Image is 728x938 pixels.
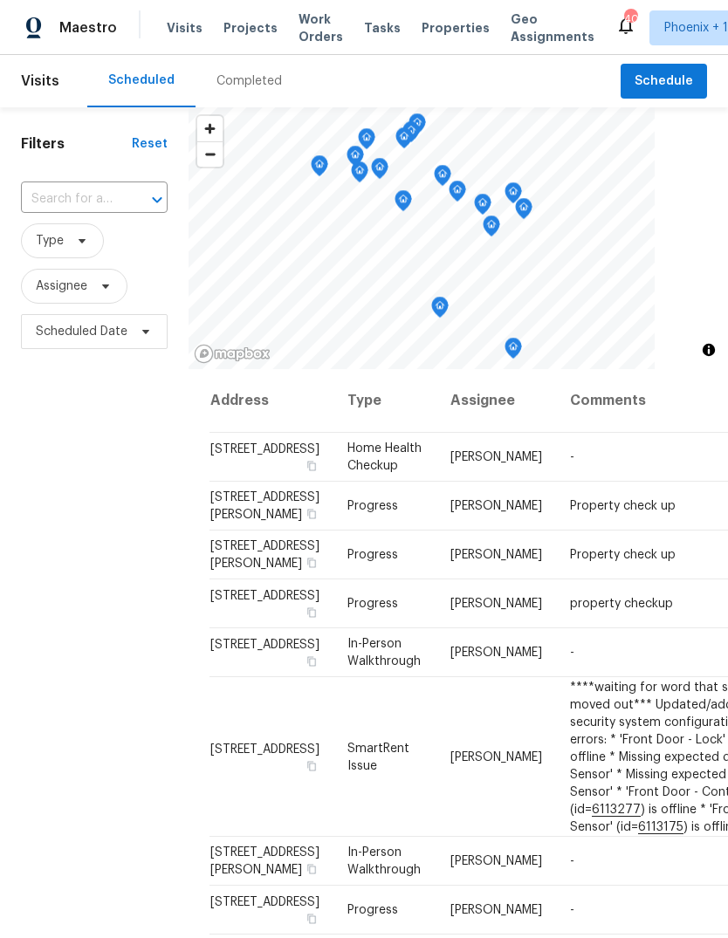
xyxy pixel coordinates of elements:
button: Toggle attribution [698,339,719,360]
div: Completed [216,72,282,90]
div: Map marker [371,158,388,185]
span: - [570,451,574,463]
span: Toggle attribution [704,340,714,359]
div: Map marker [505,338,522,365]
span: - [570,647,574,659]
h1: Filters [21,135,132,153]
span: property checkup [570,598,673,610]
div: Map marker [358,128,375,155]
span: Progress [347,500,398,512]
span: Maestro [59,19,117,37]
button: Copy Address [304,458,319,474]
div: Reset [132,135,168,153]
span: Properties [422,19,490,37]
div: Map marker [311,155,328,182]
input: Search for an address... [21,186,119,213]
span: [PERSON_NAME] [450,549,542,561]
div: Map marker [395,190,412,217]
div: Map marker [409,113,426,140]
span: [PERSON_NAME] [450,904,542,916]
span: [STREET_ADDRESS] [210,443,319,455]
div: 40 [624,10,636,28]
chrome_annotation: 6113175 [638,820,683,833]
span: Schedule [635,71,693,92]
div: Map marker [402,121,420,148]
span: Phoenix + 1 [664,19,728,37]
button: Copy Address [304,757,319,773]
button: Copy Address [304,654,319,669]
canvas: Map [189,107,655,369]
span: - [570,904,574,916]
span: Assignee [36,277,87,295]
th: Assignee [436,369,556,433]
button: Copy Address [304,555,319,571]
span: Type [36,232,64,250]
span: [STREET_ADDRESS] [210,639,319,651]
span: Projects [223,19,278,37]
span: In-Person Walkthrough [347,638,421,668]
span: Progress [347,598,398,610]
div: Map marker [431,297,449,324]
div: Map marker [505,182,522,209]
span: Visits [21,62,59,100]
span: [PERSON_NAME] [450,855,542,867]
span: [STREET_ADDRESS][PERSON_NAME] [210,540,319,570]
span: Home Health Checkup [347,442,422,472]
div: Map marker [351,161,368,188]
span: [STREET_ADDRESS][PERSON_NAME] [210,491,319,521]
span: Visits [167,19,203,37]
span: Zoom out [197,142,223,167]
div: Map marker [515,198,532,225]
span: [STREET_ADDRESS] [210,590,319,602]
button: Copy Address [304,861,319,877]
span: [PERSON_NAME] [450,598,542,610]
div: Map marker [449,181,466,208]
div: Map marker [347,146,364,173]
span: Scheduled Date [36,323,127,340]
button: Zoom in [197,116,223,141]
span: Property check up [570,500,676,512]
button: Schedule [621,64,707,99]
div: Map marker [395,127,413,154]
span: [PERSON_NAME] [450,750,542,763]
span: Progress [347,904,398,916]
div: Scheduled [108,72,175,89]
span: Work Orders [299,10,343,45]
span: [STREET_ADDRESS] [210,896,319,908]
span: - [570,855,574,867]
span: Geo Assignments [511,10,594,45]
button: Copy Address [304,605,319,620]
button: Zoom out [197,141,223,167]
span: Tasks [364,22,401,34]
div: Map marker [483,216,500,243]
button: Copy Address [304,506,319,522]
span: Property check up [570,549,676,561]
chrome_annotation: 6113277 [592,803,641,816]
span: [PERSON_NAME] [450,647,542,659]
span: SmartRent Issue [347,742,409,771]
button: Copy Address [304,911,319,927]
span: In-Person Walkthrough [347,846,421,876]
span: [STREET_ADDRESS][PERSON_NAME] [210,846,319,876]
span: [PERSON_NAME] [450,451,542,463]
div: Map marker [474,194,491,221]
th: Type [333,369,436,433]
span: Progress [347,549,398,561]
div: Map marker [434,165,451,192]
span: [PERSON_NAME] [450,500,542,512]
th: Address [209,369,333,433]
a: Mapbox homepage [194,344,271,364]
button: Open [145,188,169,212]
span: [STREET_ADDRESS] [210,743,319,755]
